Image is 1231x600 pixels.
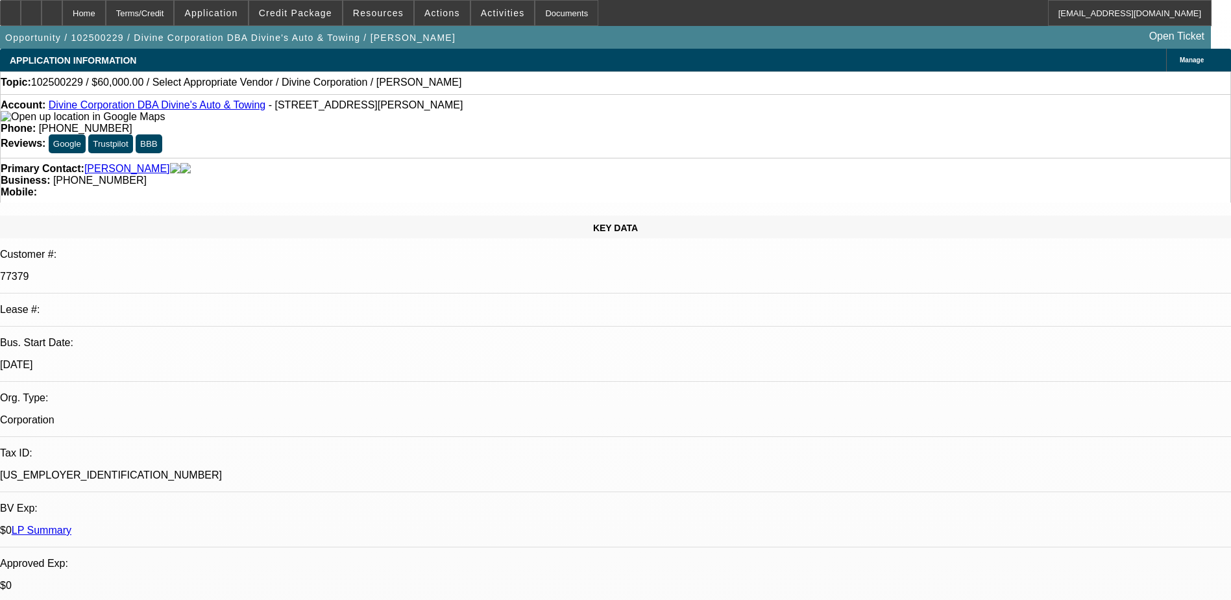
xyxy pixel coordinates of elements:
[175,1,247,25] button: Application
[10,55,136,66] span: APPLICATION INFORMATION
[415,1,470,25] button: Actions
[49,134,86,153] button: Google
[49,99,265,110] a: Divine Corporation DBA Divine's Auto & Towing
[184,8,238,18] span: Application
[343,1,413,25] button: Resources
[84,163,170,175] a: [PERSON_NAME]
[593,223,638,233] span: KEY DATA
[5,32,456,43] span: Opportunity / 102500229 / Divine Corporation DBA Divine's Auto & Towing / [PERSON_NAME]
[88,134,132,153] button: Trustpilot
[269,99,463,110] span: - [STREET_ADDRESS][PERSON_NAME]
[1,77,31,88] strong: Topic:
[471,1,535,25] button: Activities
[1,111,165,122] a: View Google Maps
[1,111,165,123] img: Open up location in Google Maps
[53,175,147,186] span: [PHONE_NUMBER]
[12,525,71,536] a: LP Summary
[1,163,84,175] strong: Primary Contact:
[249,1,342,25] button: Credit Package
[170,163,180,175] img: facebook-icon.png
[424,8,460,18] span: Actions
[39,123,132,134] span: [PHONE_NUMBER]
[31,77,462,88] span: 102500229 / $60,000.00 / Select Appropriate Vendor / Divine Corporation / [PERSON_NAME]
[259,8,332,18] span: Credit Package
[353,8,404,18] span: Resources
[1,175,50,186] strong: Business:
[1,99,45,110] strong: Account:
[481,8,525,18] span: Activities
[1,123,36,134] strong: Phone:
[1,138,45,149] strong: Reviews:
[180,163,191,175] img: linkedin-icon.png
[1180,56,1204,64] span: Manage
[1144,25,1210,47] a: Open Ticket
[136,134,162,153] button: BBB
[1,186,37,197] strong: Mobile:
